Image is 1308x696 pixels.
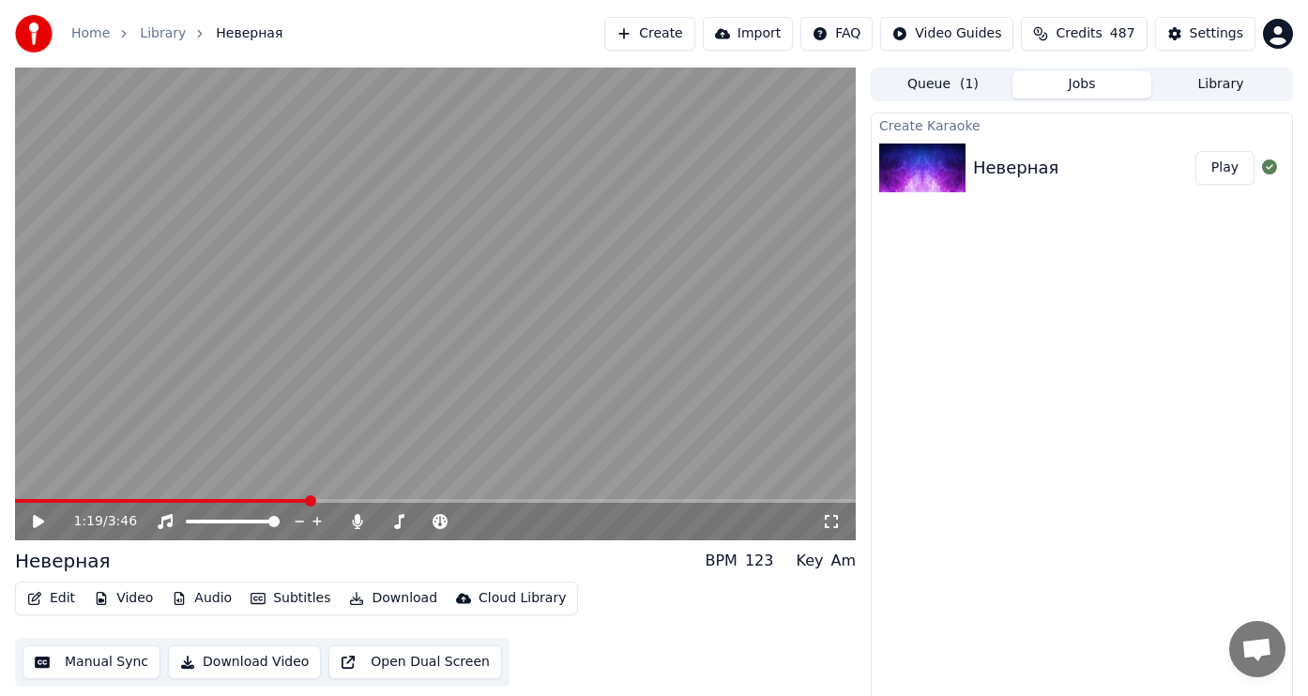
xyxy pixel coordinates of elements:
[1155,17,1255,51] button: Settings
[15,15,53,53] img: youka
[243,585,338,612] button: Subtitles
[71,24,282,43] nav: breadcrumb
[800,17,873,51] button: FAQ
[479,589,566,608] div: Cloud Library
[973,155,1058,181] div: Неверная
[1151,71,1290,98] button: Library
[216,24,282,43] span: Неверная
[164,585,239,612] button: Audio
[1190,24,1243,43] div: Settings
[15,548,111,574] div: Неверная
[604,17,695,51] button: Create
[86,585,160,612] button: Video
[1229,621,1285,677] div: Open chat
[1056,24,1102,43] span: Credits
[23,645,160,679] button: Manual Sync
[1021,17,1147,51] button: Credits487
[168,645,321,679] button: Download Video
[342,585,445,612] button: Download
[328,645,502,679] button: Open Dual Screen
[1195,151,1255,185] button: Play
[796,550,823,572] div: Key
[20,585,83,612] button: Edit
[140,24,186,43] a: Library
[745,550,774,572] div: 123
[73,512,102,531] span: 1:19
[71,24,110,43] a: Home
[1012,71,1151,98] button: Jobs
[874,71,1012,98] button: Queue
[73,512,118,531] div: /
[830,550,856,572] div: Am
[705,550,737,572] div: BPM
[880,17,1013,51] button: Video Guides
[960,75,979,94] span: ( 1 )
[703,17,793,51] button: Import
[1110,24,1135,43] span: 487
[872,113,1292,136] div: Create Karaoke
[108,512,137,531] span: 3:46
